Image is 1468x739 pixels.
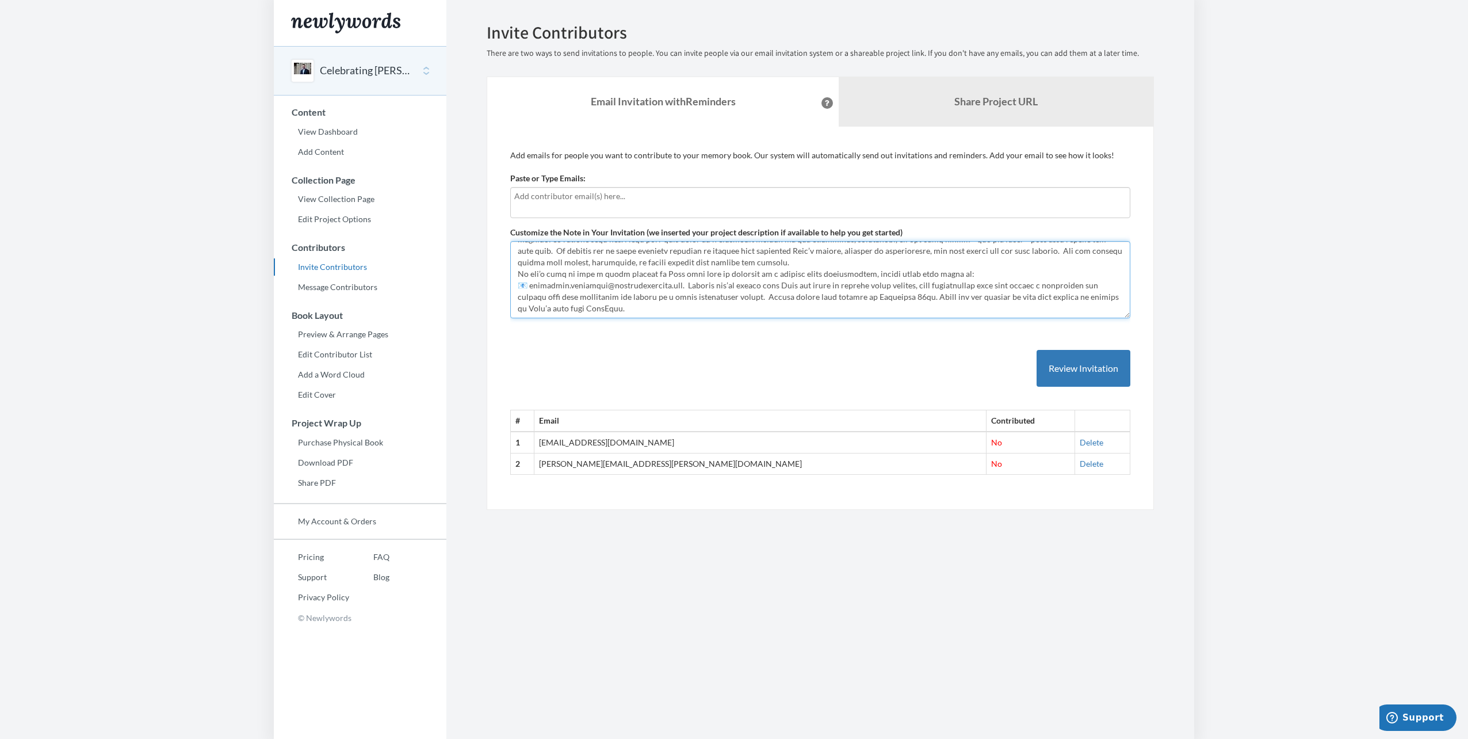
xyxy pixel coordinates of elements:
[274,242,446,253] h3: Contributors
[274,123,446,140] a: View Dashboard
[274,211,446,228] a: Edit Project Options
[274,366,446,383] a: Add a Word Cloud
[274,569,349,586] a: Support
[510,227,903,238] label: Customize the Note in Your Invitation (we inserted your project description if available to help ...
[274,513,446,530] a: My Account & Orders
[991,437,1002,447] span: No
[274,609,446,627] p: © Newlywords
[487,23,1154,42] h2: Invite Contributors
[510,150,1130,161] p: Add emails for people you want to contribute to your memory book. Our system will automatically s...
[274,326,446,343] a: Preview & Arrange Pages
[349,548,389,566] a: FAQ
[349,569,389,586] a: Blog
[534,454,986,475] td: [PERSON_NAME][EMAIL_ADDRESS][PERSON_NAME][DOMAIN_NAME]
[291,13,400,33] img: Newlywords logo
[534,432,986,453] td: [EMAIL_ADDRESS][DOMAIN_NAME]
[591,95,736,108] strong: Email Invitation with Reminders
[1379,704,1456,733] iframe: Opens a widget where you can chat to one of our agents
[511,454,534,475] th: 2
[511,432,534,453] th: 1
[986,410,1075,432] th: Contributed
[274,279,446,296] a: Message Contributors
[274,589,349,606] a: Privacy Policy
[510,241,1130,318] textarea: Loremipsumd sit Ametco ad Elit Seddoe; T Incidid ut Labore 44 Etdol ma AliqUaen. Ad mi veniamq no...
[274,258,446,276] a: Invite Contributors
[274,107,446,117] h3: Content
[487,48,1154,59] p: There are two ways to send invitations to people. You can invite people via our email invitation ...
[991,459,1002,468] span: No
[954,95,1038,108] b: Share Project URL
[511,410,534,432] th: #
[274,310,446,321] h3: Book Layout
[320,63,413,78] button: Celebrating [PERSON_NAME]
[274,474,446,492] a: Share PDF
[1080,437,1103,447] a: Delete
[514,190,1126,203] input: Add contributor email(s) here...
[274,418,446,428] h3: Project Wrap Up
[274,191,446,208] a: View Collection Page
[1080,459,1103,468] a: Delete
[534,410,986,432] th: Email
[274,175,446,185] h3: Collection Page
[1037,350,1130,387] button: Review Invitation
[274,454,446,471] a: Download PDF
[274,143,446,161] a: Add Content
[274,434,446,451] a: Purchase Physical Book
[510,173,586,184] label: Paste or Type Emails:
[274,548,349,566] a: Pricing
[274,386,446,403] a: Edit Cover
[274,346,446,363] a: Edit Contributor List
